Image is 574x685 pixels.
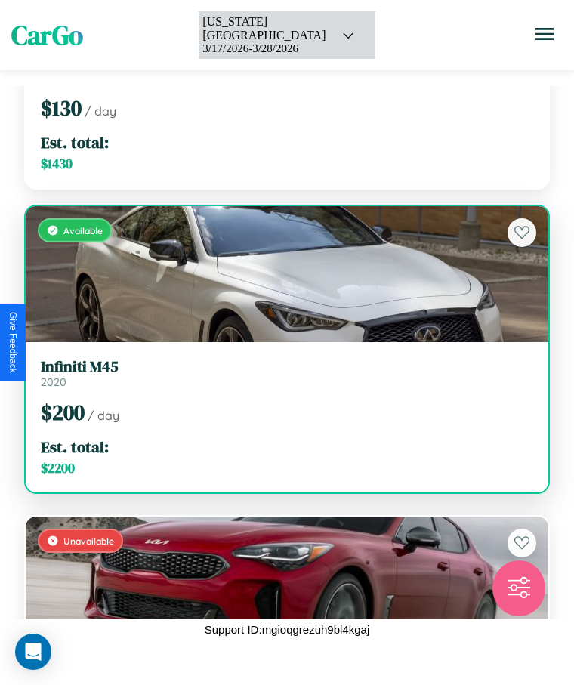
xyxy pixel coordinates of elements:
h3: Infiniti M45 [41,357,533,375]
span: $ 130 [41,94,82,122]
span: 2020 [41,375,66,389]
span: CarGo [11,17,83,54]
span: $ 2200 [41,459,75,477]
span: / day [88,408,119,423]
div: Give Feedback [8,312,18,373]
span: Est. total: [41,131,109,153]
span: Unavailable [63,535,114,547]
p: Support ID: mgioqgrezuh9bl4kgaj [205,619,369,640]
span: $ 1430 [41,155,73,173]
span: Available [63,225,103,236]
span: Est. total: [41,436,109,458]
span: / day [85,103,116,119]
a: Infiniti M452020 [41,357,533,389]
div: Open Intercom Messenger [15,634,51,670]
div: 3 / 17 / 2026 - 3 / 28 / 2026 [202,42,326,55]
span: $ 200 [41,398,85,427]
div: [US_STATE][GEOGRAPHIC_DATA] [202,15,326,42]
